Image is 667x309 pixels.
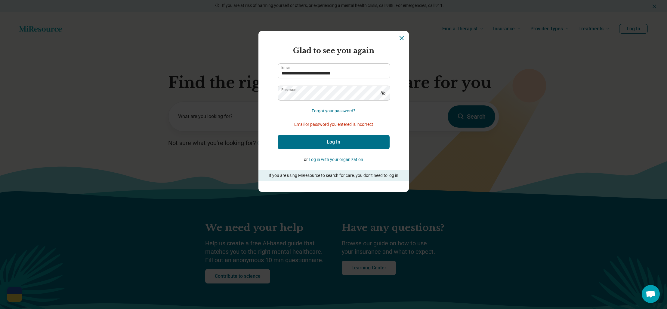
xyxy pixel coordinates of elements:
section: Login Dialog [258,31,409,192]
p: If you are using MiResource to search for care, you don’t need to log in [267,172,400,179]
h2: Glad to see you again [278,45,390,56]
button: Show password [376,86,390,100]
p: Email or password you entered is incorrect [278,121,390,128]
button: Log In [278,135,390,149]
label: Password [281,88,298,92]
label: Email [281,66,291,69]
button: Log in with your organization [309,156,363,163]
p: or [278,156,390,163]
button: Forgot your password? [312,108,355,114]
button: Dismiss [398,35,405,42]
